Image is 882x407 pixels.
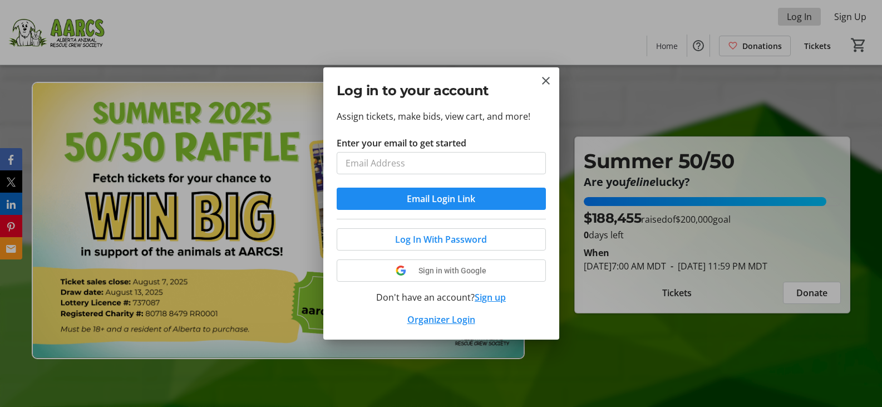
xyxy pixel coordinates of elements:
[337,81,546,101] h2: Log in to your account
[337,228,546,251] button: Log In With Password
[337,110,546,123] p: Assign tickets, make bids, view cart, and more!
[337,188,546,210] button: Email Login Link
[337,152,546,174] input: Email Address
[539,74,553,87] button: Close
[418,266,486,275] span: Sign in with Google
[475,291,506,304] button: Sign up
[407,192,475,205] span: Email Login Link
[395,233,487,246] span: Log In With Password
[407,313,475,326] a: Organizer Login
[337,291,546,304] div: Don't have an account?
[337,136,466,150] label: Enter your email to get started
[337,259,546,282] button: Sign in with Google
